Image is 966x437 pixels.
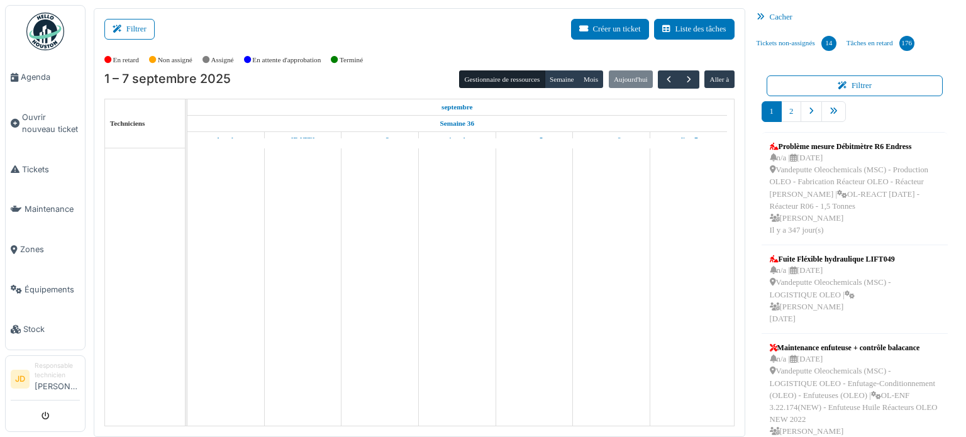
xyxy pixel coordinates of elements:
[609,70,653,88] button: Aujourd'hui
[6,230,85,270] a: Zones
[767,75,943,96] button: Filtrer
[899,36,914,51] div: 176
[579,70,604,88] button: Mois
[676,132,701,148] a: 7 septembre 2025
[6,270,85,310] a: Équipements
[770,342,940,353] div: Maintenance enfuteuse + contrôle balacance
[821,36,836,51] div: 14
[437,116,477,131] a: Semaine 36
[211,55,234,65] label: Assigné
[704,70,734,88] button: Aller à
[104,19,155,40] button: Filtrer
[252,55,321,65] label: En attente d'approbation
[22,163,80,175] span: Tickets
[23,323,80,335] span: Stock
[11,361,80,401] a: JD Responsable technicien[PERSON_NAME]
[679,70,699,89] button: Suivant
[767,138,943,240] a: Problème mesure Débitmètre R6 Endress n/a |[DATE] Vandeputte Oleochemicals (MSC) - Production OLE...
[752,8,958,26] div: Cacher
[20,243,80,255] span: Zones
[571,19,649,40] button: Créer un ticket
[654,19,735,40] button: Liste des tâches
[770,265,940,325] div: n/a | [DATE] Vandeputte Oleochemicals (MSC) - LOGISTIQUE OLEO | [PERSON_NAME] [DATE]
[113,55,139,65] label: En retard
[767,250,943,328] a: Fuite Fléxible hydraulique LIFT049 n/a |[DATE] Vandeputte Oleochemicals (MSC) - LOGISTIQUE OLEO |...
[22,111,80,135] span: Ouvrir nouveau ticket
[6,189,85,230] a: Maintenance
[340,55,363,65] label: Terminé
[110,119,145,127] span: Techniciens
[658,70,679,89] button: Précédent
[158,55,192,65] label: Non assigné
[446,132,469,148] a: 4 septembre 2025
[104,72,231,87] h2: 1 – 7 septembre 2025
[438,99,476,115] a: 1 septembre 2025
[770,141,940,152] div: Problème mesure Débitmètre R6 Endress
[6,309,85,350] a: Stock
[6,57,85,97] a: Agenda
[367,132,392,148] a: 3 septembre 2025
[459,70,545,88] button: Gestionnaire de ressources
[770,152,940,236] div: n/a | [DATE] Vandeputte Oleochemicals (MSC) - Production OLEO - Fabrication Réacteur OLEO - Réact...
[288,132,318,148] a: 2 septembre 2025
[35,361,80,397] li: [PERSON_NAME]
[6,97,85,150] a: Ouvrir nouveau ticket
[841,26,919,60] a: Tâches en retard
[522,132,546,148] a: 5 septembre 2025
[26,13,64,50] img: Badge_color-CXgf-gQk.svg
[762,101,948,132] nav: pager
[752,26,841,60] a: Tickets non-assignés
[599,132,624,148] a: 6 septembre 2025
[21,71,80,83] span: Agenda
[762,101,782,122] a: 1
[545,70,579,88] button: Semaine
[25,203,80,215] span: Maintenance
[35,361,80,380] div: Responsable technicien
[214,132,237,148] a: 1 septembre 2025
[11,370,30,389] li: JD
[6,150,85,190] a: Tickets
[781,101,801,122] a: 2
[770,253,940,265] div: Fuite Fléxible hydraulique LIFT049
[25,284,80,296] span: Équipements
